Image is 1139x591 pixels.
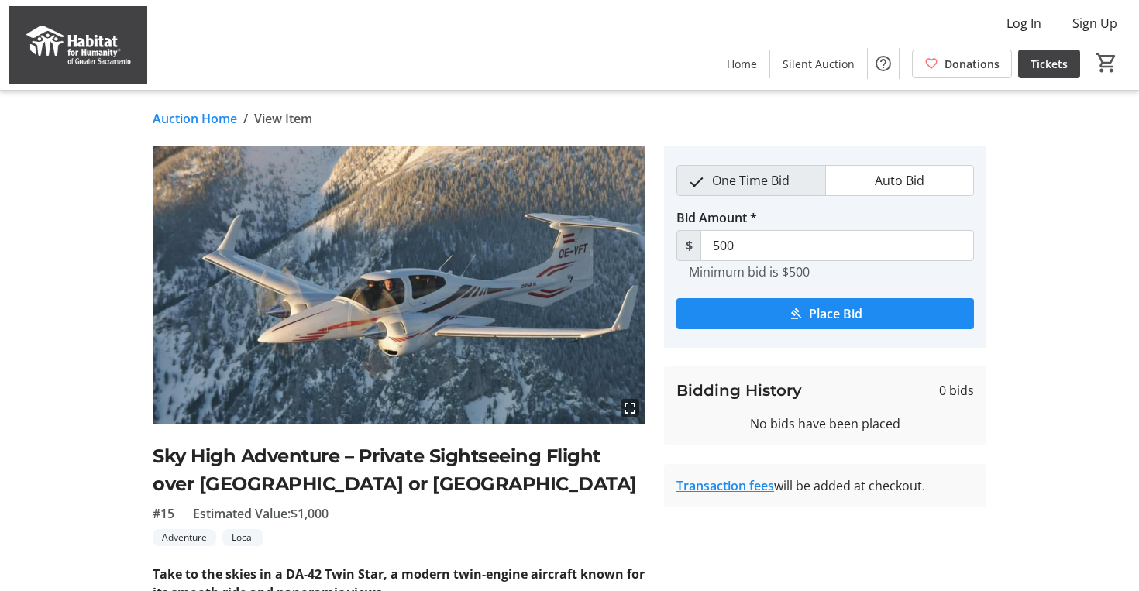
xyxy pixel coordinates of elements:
[809,304,862,323] span: Place Bid
[676,477,774,494] a: Transaction fees
[1031,56,1068,72] span: Tickets
[1007,14,1041,33] span: Log In
[153,529,216,546] tr-label-badge: Adventure
[714,50,769,78] a: Home
[703,166,799,195] span: One Time Bid
[1018,50,1080,78] a: Tickets
[9,6,147,84] img: Habitat for Humanity of Greater Sacramento's Logo
[1072,14,1117,33] span: Sign Up
[243,109,248,128] span: /
[676,476,974,495] div: will be added at checkout.
[912,50,1012,78] a: Donations
[1060,11,1130,36] button: Sign Up
[153,504,174,523] span: #15
[153,109,237,128] a: Auction Home
[676,208,757,227] label: Bid Amount *
[222,529,263,546] tr-label-badge: Local
[621,399,639,417] mat-icon: fullscreen
[945,56,1000,72] span: Donations
[689,264,810,280] tr-hint: Minimum bid is $500
[676,414,974,433] div: No bids have been placed
[193,504,329,523] span: Estimated Value: $1,000
[676,379,802,402] h3: Bidding History
[770,50,867,78] a: Silent Auction
[254,109,312,128] span: View Item
[1093,49,1120,77] button: Cart
[783,56,855,72] span: Silent Auction
[727,56,757,72] span: Home
[994,11,1054,36] button: Log In
[153,442,645,498] h2: Sky High Adventure – Private Sightseeing Flight over [GEOGRAPHIC_DATA] or [GEOGRAPHIC_DATA]
[865,166,934,195] span: Auto Bid
[868,48,899,79] button: Help
[676,230,701,261] span: $
[153,146,645,424] img: Image
[939,381,974,400] span: 0 bids
[676,298,974,329] button: Place Bid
